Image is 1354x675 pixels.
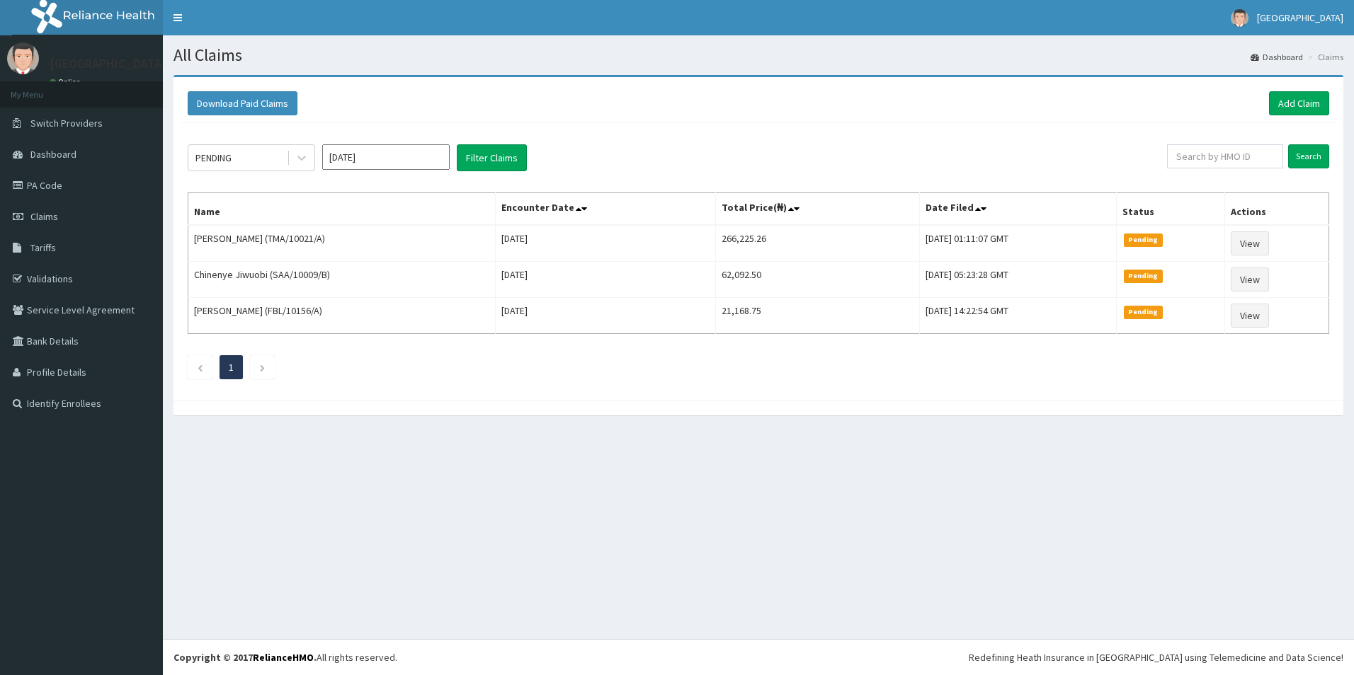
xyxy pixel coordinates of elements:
[7,42,39,74] img: User Image
[715,298,919,334] td: 21,168.75
[715,262,919,298] td: 62,092.50
[1257,11,1343,24] span: [GEOGRAPHIC_DATA]
[1304,51,1343,63] li: Claims
[229,361,234,374] a: Page 1 is your current page
[920,193,1117,226] th: Date Filed
[50,77,84,87] a: Online
[30,241,56,254] span: Tariffs
[322,144,450,170] input: Select Month and Year
[1124,233,1163,246] span: Pending
[173,46,1343,64] h1: All Claims
[1231,267,1269,292] a: View
[715,193,919,226] th: Total Price(₦)
[495,225,715,262] td: [DATE]
[1124,270,1163,282] span: Pending
[30,210,58,223] span: Claims
[495,298,715,334] td: [DATE]
[457,144,527,171] button: Filter Claims
[1167,144,1283,168] input: Search by HMO ID
[197,361,203,374] a: Previous page
[1224,193,1329,226] th: Actions
[495,193,715,226] th: Encounter Date
[163,639,1354,675] footer: All rights reserved.
[1117,193,1225,226] th: Status
[259,361,266,374] a: Next page
[1124,306,1163,318] span: Pending
[30,117,103,129] span: Switch Providers
[969,650,1343,664] div: Redefining Heath Insurance in [GEOGRAPHIC_DATA] using Telemedicine and Data Science!
[188,225,496,262] td: [PERSON_NAME] (TMA/10021/A)
[50,57,166,70] p: [GEOGRAPHIC_DATA]
[173,651,317,664] strong: Copyright © 2017 .
[188,298,496,334] td: [PERSON_NAME] (FBL/10156/A)
[920,262,1117,298] td: [DATE] 05:23:28 GMT
[1251,51,1303,63] a: Dashboard
[715,225,919,262] td: 266,225.26
[920,225,1117,262] td: [DATE] 01:11:07 GMT
[30,148,76,161] span: Dashboard
[188,262,496,298] td: Chinenye Jiwuobi (SAA/10009/B)
[253,651,314,664] a: RelianceHMO
[1231,9,1248,27] img: User Image
[1269,91,1329,115] a: Add Claim
[1288,144,1329,168] input: Search
[188,193,496,226] th: Name
[920,298,1117,334] td: [DATE] 14:22:54 GMT
[1231,304,1269,328] a: View
[188,91,297,115] button: Download Paid Claims
[1231,231,1269,255] a: View
[495,262,715,298] td: [DATE]
[195,151,232,165] div: PENDING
